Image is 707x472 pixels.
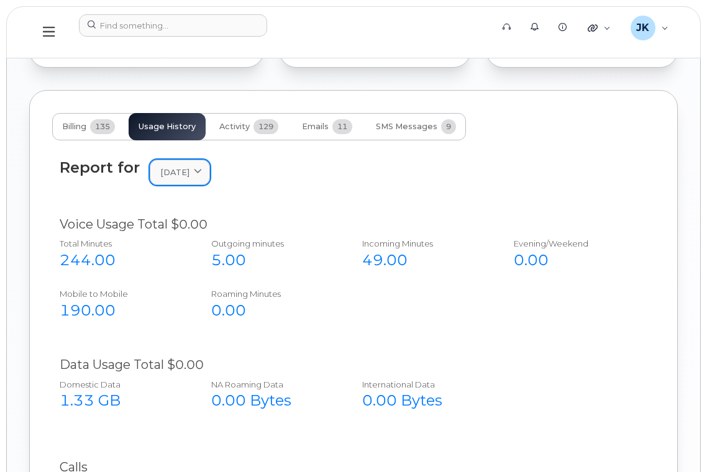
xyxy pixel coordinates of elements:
div: Incoming Minutes [362,238,486,250]
div: Quicklinks [579,16,619,40]
div: Evening/Weekend [514,238,638,250]
span: Billing [62,122,86,132]
div: Report for [60,159,140,176]
div: 0.00 [514,250,638,271]
div: 244.00 [60,250,184,271]
div: 0.00 Bytes [211,390,335,411]
span: JK [636,20,649,35]
div: International Data [362,379,486,391]
div: 0.00 Bytes [362,390,486,411]
div: 0.00 [211,300,335,321]
input: Find something... [79,14,267,37]
div: 49.00 [362,250,486,271]
span: SMS Messages [376,122,437,132]
div: Outgoing minutes [211,238,335,250]
a: [DATE] [150,160,210,185]
div: Total Minutes [60,238,184,250]
span: 9 [441,119,456,134]
span: [DATE] [160,166,189,178]
div: Voice Usage Total $0.00 [60,216,647,234]
span: 11 [332,119,352,134]
span: Emails [302,122,329,132]
div: 5.00 [211,250,335,271]
div: Data Usage Total $0.00 [60,356,647,374]
span: Activity [219,122,250,132]
div: NA Roaming Data [211,379,335,391]
span: 129 [253,119,278,134]
div: Domestic Data [60,379,184,391]
div: Roaming Minutes [211,288,335,300]
span: 135 [90,119,115,134]
div: 1.33 GB [60,390,184,411]
div: Jayson Kralkay [622,16,677,40]
div: Mobile to Mobile [60,288,184,300]
div: 190.00 [60,300,184,321]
